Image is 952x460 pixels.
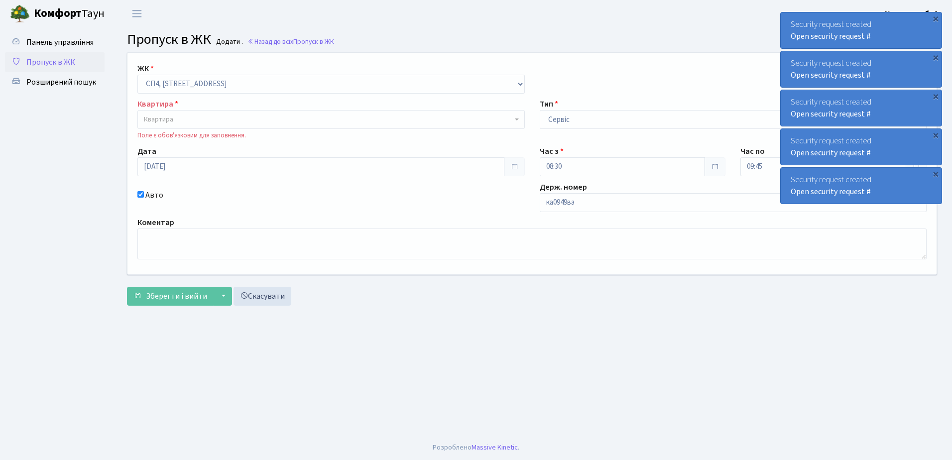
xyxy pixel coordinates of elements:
[791,31,871,42] a: Open security request #
[540,145,564,157] label: Час з
[10,4,30,24] img: logo.png
[781,90,942,126] div: Security request created
[472,442,518,453] a: Massive Kinetic
[127,29,211,49] span: Пропуск в ЖК
[234,287,291,306] a: Скасувати
[137,98,178,110] label: Квартира
[791,70,871,81] a: Open security request #
[137,145,156,157] label: Дата
[931,13,941,23] div: ×
[124,5,149,22] button: Переключити навігацію
[247,37,334,46] a: Назад до всіхПропуск в ЖК
[26,77,96,88] span: Розширений пошук
[540,181,587,193] label: Держ. номер
[781,51,942,87] div: Security request created
[5,72,105,92] a: Розширений пошук
[885,8,940,19] b: Консьєрж б. 4.
[433,442,519,453] div: Розроблено .
[931,130,941,140] div: ×
[137,217,174,229] label: Коментар
[144,115,173,124] span: Квартира
[137,131,525,140] div: Поле є обов'язковим для заповнення.
[740,145,765,157] label: Час по
[145,189,163,201] label: Авто
[540,193,927,212] input: АА1234АА
[293,37,334,46] span: Пропуск в ЖК
[781,129,942,165] div: Security request created
[931,52,941,62] div: ×
[791,147,871,158] a: Open security request #
[540,98,558,110] label: Тип
[26,57,75,68] span: Пропуск в ЖК
[146,291,207,302] span: Зберегти і вийти
[781,12,942,48] div: Security request created
[781,168,942,204] div: Security request created
[885,8,940,20] a: Консьєрж б. 4.
[931,91,941,101] div: ×
[931,169,941,179] div: ×
[127,287,214,306] button: Зберегти і вийти
[214,38,243,46] small: Додати .
[34,5,105,22] span: Таун
[5,32,105,52] a: Панель управління
[34,5,82,21] b: Комфорт
[791,186,871,197] a: Open security request #
[26,37,94,48] span: Панель управління
[137,63,154,75] label: ЖК
[5,52,105,72] a: Пропуск в ЖК
[791,109,871,119] a: Open security request #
